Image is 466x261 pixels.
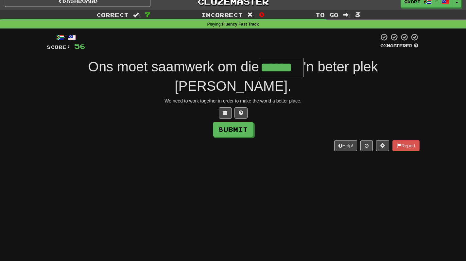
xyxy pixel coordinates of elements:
span: Ons moet saamwerk om die [88,59,259,74]
span: : [343,12,350,18]
button: Switch sentence to multiple choice alt+p [219,107,232,119]
span: To go [316,11,338,18]
span: 'n beter plek [PERSON_NAME]. [175,59,378,94]
span: Score: [47,44,70,50]
button: Single letter hint - you only get 1 per sentence and score half the points! alt+h [234,107,248,119]
span: : [247,12,254,18]
button: Help! [334,140,357,151]
button: Submit [213,122,253,137]
span: 56 [74,42,85,50]
div: / [47,33,85,41]
span: Correct [96,11,129,18]
span: : [133,12,140,18]
span: 0 [259,10,265,18]
div: Mastered [379,43,420,49]
span: 3 [355,10,360,18]
button: Round history (alt+y) [360,140,373,151]
span: 7 [145,10,150,18]
div: We need to work together in order to make the world a better place. [47,98,420,104]
strong: Fluency Fast Track [222,22,259,27]
button: Report [392,140,419,151]
span: 0 % [380,43,387,48]
span: Incorrect [201,11,243,18]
